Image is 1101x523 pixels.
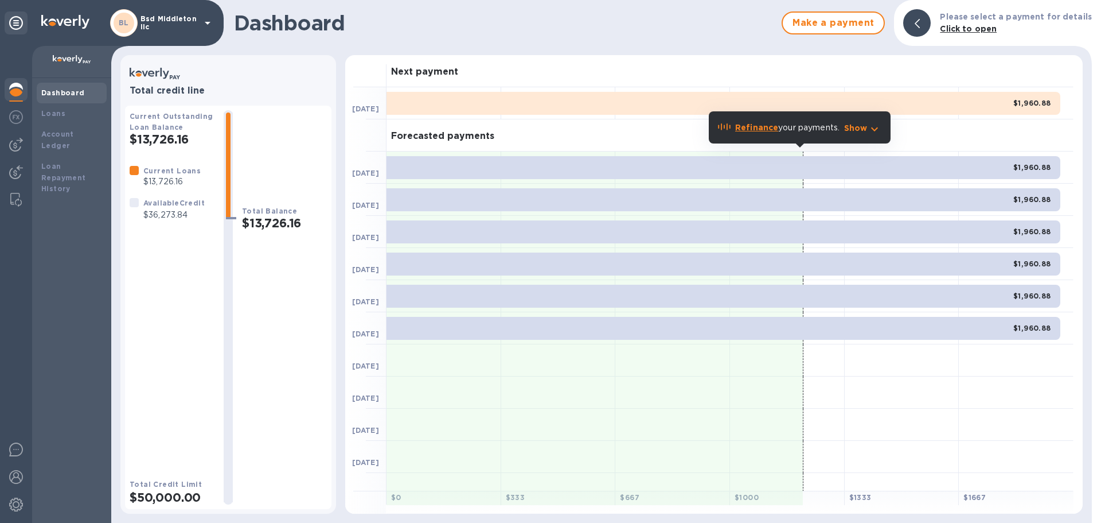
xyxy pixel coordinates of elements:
b: $ 1333 [849,493,872,502]
b: [DATE] [352,426,379,435]
b: Please select a payment for details [940,12,1092,21]
div: Unpin categories [5,11,28,34]
b: $1,960.88 [1013,99,1051,107]
h1: Dashboard [234,11,776,35]
b: [DATE] [352,169,379,177]
span: Make a payment [792,16,874,30]
b: $1,960.88 [1013,163,1051,172]
b: Total Balance [242,207,297,215]
b: Total Credit Limit [130,480,202,489]
b: Available Credit [143,199,205,207]
b: Loan Repayment History [41,162,86,193]
h2: $13,726.16 [242,216,327,230]
b: [DATE] [352,362,379,370]
h3: Total credit line [130,86,327,96]
p: $13,726.16 [143,176,201,188]
p: your payments. [735,122,840,134]
button: Show [844,122,881,134]
b: $1,960.88 [1013,292,1051,300]
h2: $13,726.16 [130,132,214,146]
h3: Forecasted payments [391,131,494,142]
button: Make a payment [782,11,885,34]
b: [DATE] [352,265,379,274]
b: [DATE] [352,297,379,306]
img: Foreign exchange [9,110,23,124]
b: [DATE] [352,233,379,242]
b: Loans [41,109,65,118]
p: $36,273.84 [143,209,205,221]
b: $1,960.88 [1013,195,1051,204]
b: [DATE] [352,201,379,210]
h3: Next payment [391,67,458,78]
b: Current Outstanding Loan Balance [130,112,213,131]
b: $1,960.88 [1013,324,1051,332]
h2: $50,000.00 [130,490,214,505]
img: Logo [41,15,89,29]
b: Dashboard [41,88,85,97]
b: Current Loans [143,166,201,175]
b: Click to open [940,24,997,33]
b: BL [119,18,129,27]
b: Refinance [735,123,778,132]
b: $ 1667 [963,493,986,502]
b: [DATE] [352,458,379,467]
b: [DATE] [352,330,379,338]
b: [DATE] [352,104,379,113]
p: Show [844,122,868,134]
p: Bsd Middleton llc [140,15,198,31]
b: $1,960.88 [1013,227,1051,236]
b: $1,960.88 [1013,259,1051,268]
b: [DATE] [352,394,379,402]
b: Account Ledger [41,130,74,150]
